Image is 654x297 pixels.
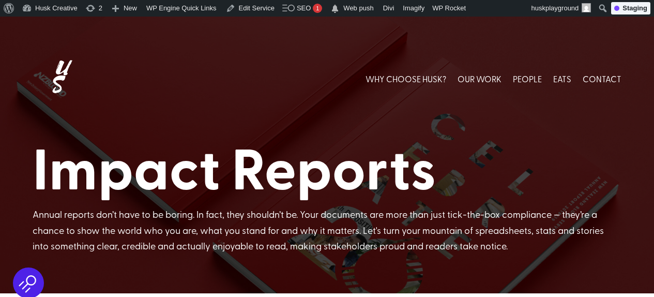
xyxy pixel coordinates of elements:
a: PEOPLE [513,56,542,102]
div: Annual reports don’t have to be boring. In fact, they shouldn’t be. Your documents are more than ... [33,206,621,254]
div: Staging [611,2,650,14]
a: WHY CHOOSE HUSK? [366,56,446,102]
div: 1 [313,4,322,13]
h1: Impact Reports [33,133,621,206]
span:  [330,2,340,16]
a: OUR WORK [458,56,501,102]
span: huskplayground [531,4,579,12]
a: CONTACT [583,56,621,102]
a: EATS [553,56,571,102]
img: Husk logo [33,56,89,102]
